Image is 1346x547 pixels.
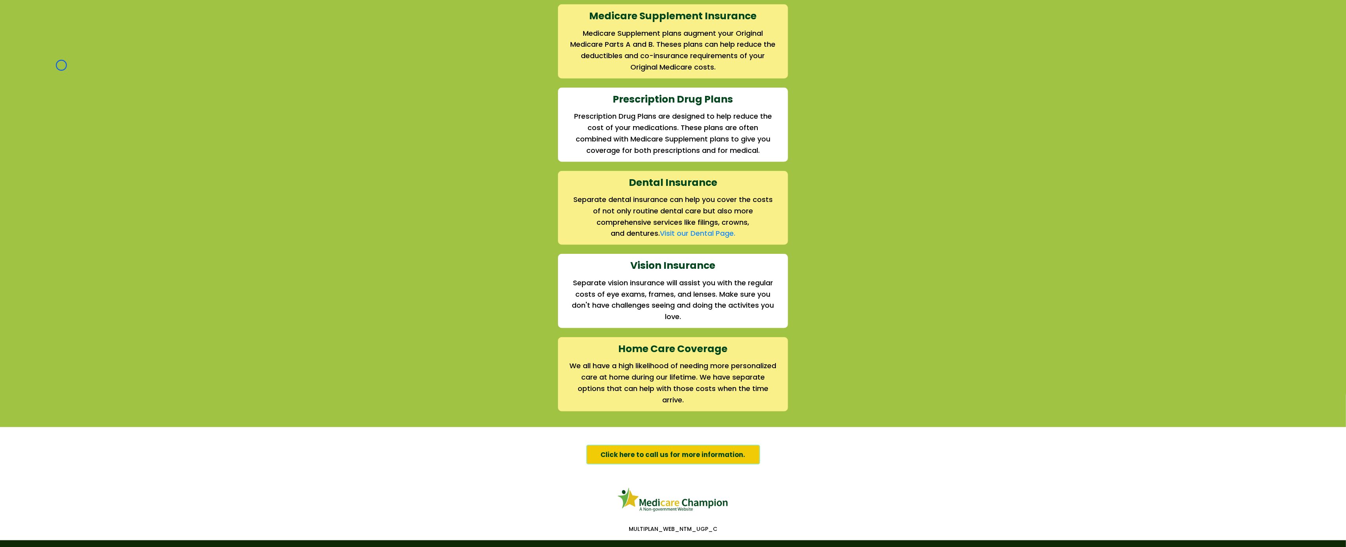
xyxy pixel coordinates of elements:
span: Click here to call us for more information. [601,450,746,460]
strong: Prescription Drug Plans [613,92,733,106]
strong: Vision Insurance [631,259,716,272]
h2: Prescription Drug Plans are designed to help reduce the cost of your medications. These plans are... [569,111,777,156]
h2: Separate dental insurance can help you cover the costs of not only routine dental care but also m... [569,194,777,228]
p: MULTIPLAN_WEB_NTM_UGP_C [447,525,899,532]
h2: Medicare Supplement plans augment your Original Medicare Parts A and B. Theses plans can help red... [569,28,777,73]
strong: Dental Insurance [629,176,717,189]
strong: Home Care Coverage [619,342,728,356]
strong: Medicare Supplement Insurance [589,9,757,23]
a: Visit our Dental Page. [660,228,735,238]
h2: and dentures. [569,228,777,239]
a: Click here to call us for more information. [586,445,760,464]
h2: Separate vision insurance will assist you with the regular costs of eye exams, frames, and lenses... [569,277,777,323]
h2: We all have a high likelihood of needing more personalized care at home during our lifetime. We h... [569,360,777,406]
